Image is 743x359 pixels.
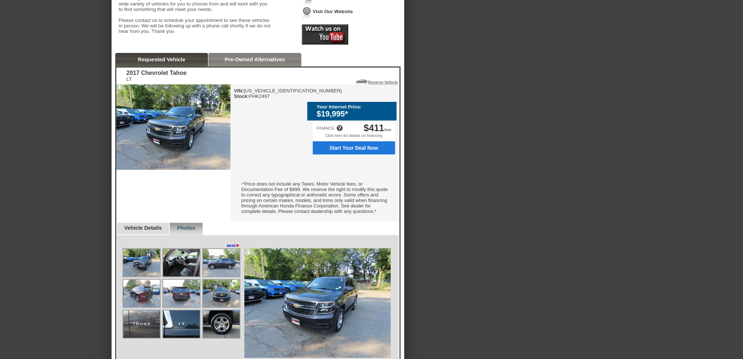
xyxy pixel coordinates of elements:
[227,242,241,248] a: next►
[203,280,240,307] img: Image.aspx
[244,248,391,358] img: Image.aspx
[177,225,195,231] a: Photos
[116,84,230,170] img: 2017 Chevrolet Tahoe
[236,242,240,248] span: ►
[127,76,187,82] div: LT
[317,145,391,151] span: Start Your Deal Now
[313,9,353,14] a: Visit Our Website
[234,88,342,99] div: [US_VEHICLE_IDENTIFICATION_NUMBER] PHK2497
[234,93,249,99] b: Stock:
[163,310,200,338] img: Image.aspx
[123,249,160,276] img: Image.aspx
[225,57,285,62] a: Pre-Owned Alternatives
[203,310,240,338] img: Image.aspx
[138,57,185,62] a: Requested Vehicle
[234,88,244,93] b: VIN:
[127,70,187,76] div: 2017 Chevrolet Tahoe
[123,310,160,338] img: Image.aspx
[317,104,393,110] div: Your Internet Price:
[364,123,391,133] div: /mo
[316,126,334,130] div: FINANCE
[368,80,398,84] a: Reserve Vehicle
[163,280,200,307] img: Image.aspx
[163,249,200,276] img: Image.aspx
[203,249,240,276] img: Image.aspx
[302,24,348,45] img: Icon_Youtube2.png
[123,280,160,307] img: Image.aspx
[356,79,367,84] img: Icon_ReserveVehicleCar.png
[364,123,384,133] span: $411
[302,7,312,20] img: Icon_VisitWebsite.png
[317,110,393,119] div: $19,995*
[241,181,388,214] font: *Price does not include any Taxes, Motor Vehicle fees, or Documentation Fee of $999. We reserve t...
[313,133,395,141] div: Click here for details on financing
[124,225,162,231] a: Vehicle Details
